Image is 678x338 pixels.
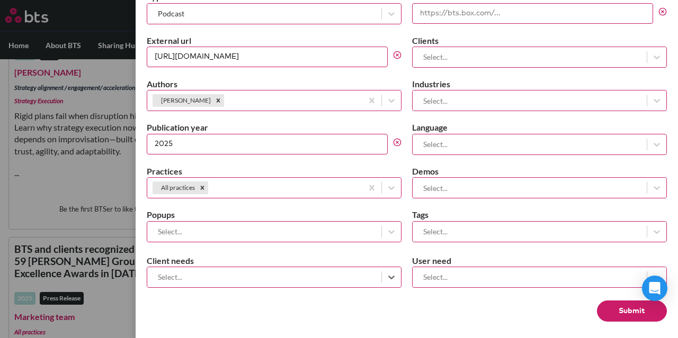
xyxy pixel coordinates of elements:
label: Industries [412,78,667,90]
button: Submit [597,300,667,322]
div: Remove Jessica Skon [212,94,224,107]
label: Client needs [147,255,402,267]
label: Language [412,122,667,133]
label: Practices [147,166,402,177]
div: Open Intercom Messenger [642,276,667,301]
label: Clients [412,35,667,47]
div: Remove All practices [197,181,208,194]
label: Demos [412,166,667,177]
label: Tags [412,209,667,221]
label: Popups [147,209,402,221]
label: Authors [147,78,402,90]
div: All practices [153,181,197,194]
label: User need [412,255,667,267]
div: [PERSON_NAME] [153,94,212,107]
label: Publication year [147,122,402,133]
label: External url [147,35,402,47]
input: https://bts.box.com/... [412,3,653,24]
